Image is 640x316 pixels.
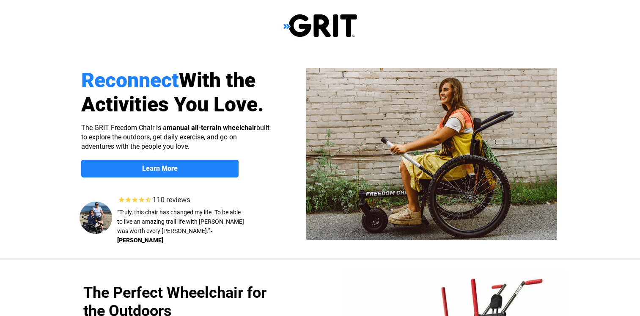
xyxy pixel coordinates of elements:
[81,124,269,150] span: The GRIT Freedom Chair is a built to explore the outdoors, get daily exercise, and go on adventur...
[179,68,255,92] span: With the
[142,164,178,172] strong: Learn More
[81,160,239,177] a: Learn More
[117,209,244,234] span: “Truly, this chair has changed my life. To be able to live an amazing trail life with [PERSON_NAM...
[167,124,256,132] strong: manual all-terrain wheelchair
[81,92,264,116] span: Activities You Love.
[81,68,179,92] span: Reconnect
